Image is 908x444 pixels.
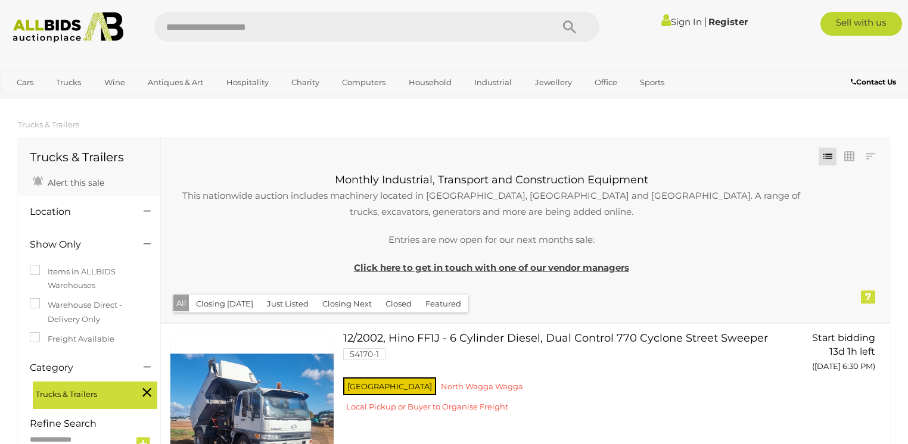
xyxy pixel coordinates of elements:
h4: Category [30,362,126,373]
div: 7 [861,290,875,304]
label: Warehouse Direct - Delivery Only [30,298,148,326]
button: Search [540,12,599,42]
button: Closing Next [315,295,379,313]
p: This nationwide auction includes machinery located in [GEOGRAPHIC_DATA], [GEOGRAPHIC_DATA] and [G... [182,187,801,220]
a: Register [708,16,748,27]
a: Antiques & Art [140,73,211,92]
h4: Show Only [30,239,126,250]
a: Wine [97,73,133,92]
a: Cars [9,73,41,92]
span: Alert this sale [45,177,104,188]
a: Office [587,73,625,92]
a: Sports [632,73,672,92]
a: Alert this sale [30,173,107,190]
b: Contact Us [851,77,896,86]
a: Start bidding 13d 1h left ([DATE] 6:30 PM) [778,333,878,378]
button: All [173,295,189,312]
a: Household [401,73,459,92]
img: Allbids.com.au [7,12,129,43]
button: Closing [DATE] [189,295,260,313]
a: Jewellery [527,73,580,92]
a: Computers [334,73,393,92]
a: Trucks & Trailers [18,120,79,129]
span: Trucks & Trailers [36,384,125,401]
button: Just Listed [260,295,316,313]
p: Entries are now open for our next months sale: [182,232,801,248]
button: Closed [378,295,419,313]
span: Start bidding [812,332,875,343]
a: Sell with us [820,12,902,36]
h4: Refine Search [30,418,157,429]
a: Hospitality [219,73,276,92]
h3: Monthly Industrial, Transport and Construction Equipment [182,174,801,186]
a: Industrial [467,73,520,92]
button: Featured [418,295,468,313]
a: [GEOGRAPHIC_DATA] [9,92,109,112]
a: Click here to get in touch with one of our vendor managers [354,262,629,273]
a: 12/2002, Hino FF1J - 6 Cylinder Diesel, Dual Control 770 Cyclone Street Sweeper 54170-1 [GEOGRAPH... [352,333,760,421]
h4: Location [30,207,126,217]
a: Sign In [661,16,702,27]
span: | [704,15,707,28]
a: Charity [284,73,327,92]
a: Contact Us [851,76,899,89]
a: Trucks [48,73,89,92]
label: Freight Available [30,332,114,346]
label: Items in ALLBIDS Warehouses [30,265,148,293]
h1: Trucks & Trailers [30,151,148,164]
